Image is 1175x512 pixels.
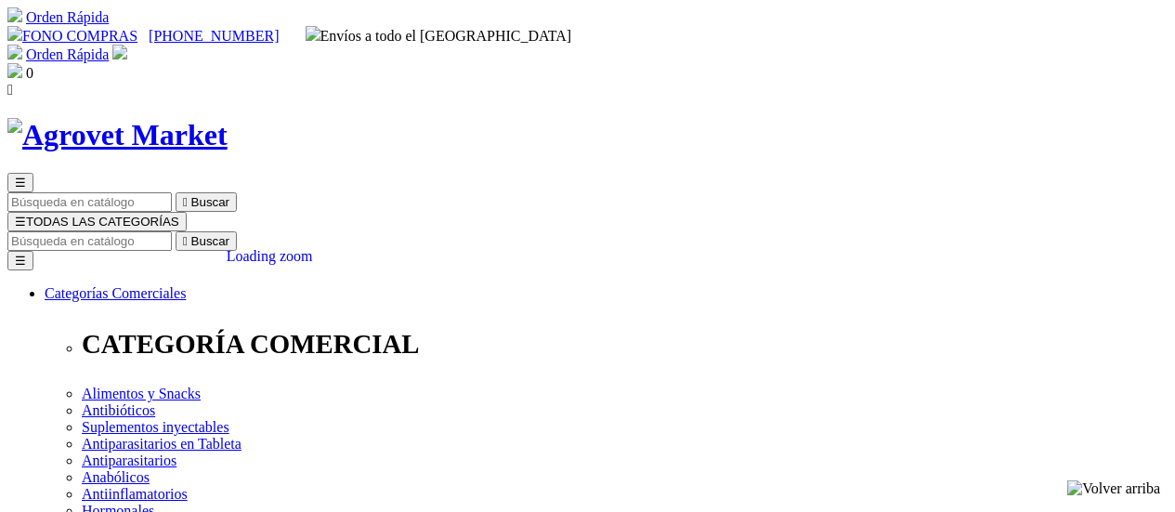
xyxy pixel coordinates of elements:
i:  [7,82,13,98]
i:  [183,195,188,209]
span: Envíos a todo el [GEOGRAPHIC_DATA] [306,28,572,44]
a: Orden Rápida [26,46,109,62]
a: Orden Rápida [26,9,109,25]
p: CATEGORÍA COMERCIAL [82,329,1168,360]
button:  Buscar [176,231,237,251]
span: Buscar [191,234,229,248]
a: Categorías Comerciales [45,285,186,301]
button: ☰ [7,173,33,192]
img: delivery-truck.svg [306,26,320,41]
div: Loading zoom [227,248,313,265]
img: Volver arriba [1067,480,1160,497]
a: FONO COMPRAS [7,28,137,44]
span: ☰ [15,215,26,229]
button:  Buscar [176,192,237,212]
button: ☰ [7,251,33,270]
a: Acceda a su cuenta de cliente [112,46,127,62]
span: ☰ [15,176,26,190]
img: shopping-bag.svg [7,63,22,78]
img: user.svg [112,45,127,59]
a: Antiinflamatorios [82,486,188,502]
a: Antiparasitarios en Tableta [82,436,242,452]
a: Antiparasitarios [82,453,176,468]
span: Buscar [191,195,229,209]
img: phone.svg [7,26,22,41]
a: Alimentos y Snacks [82,386,201,401]
a: Antibióticos [82,402,155,418]
img: shopping-cart.svg [7,45,22,59]
span: 0 [26,65,33,81]
input: Buscar [7,192,172,212]
i:  [183,234,188,248]
input: Buscar [7,231,172,251]
img: shopping-cart.svg [7,7,22,22]
a: Suplementos inyectables [82,419,229,435]
a: [PHONE_NUMBER] [149,28,279,44]
img: Agrovet Market [7,118,228,152]
a: Anabólicos [82,469,150,485]
button: ☰TODAS LAS CATEGORÍAS [7,212,187,231]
